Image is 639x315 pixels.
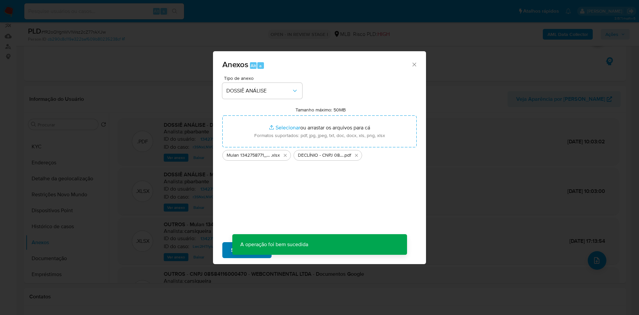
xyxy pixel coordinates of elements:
[352,151,360,159] button: Excluir DECLÍNIO - CNPJ 08584116000470 - WEBCONTINENTAL LTDA (1).pdf
[222,59,248,70] span: Anexos
[226,87,292,94] span: DOSSIÊ ANÁLISE
[296,107,346,113] label: Tamanho máximo: 50MB
[298,152,343,159] span: DECLÍNIO - CNPJ 08584116000470 - WEBCONTINENTAL LTDA (1)
[222,242,272,258] button: Subir arquivo
[411,61,417,67] button: Fechar
[231,243,263,257] span: Subir arquivo
[224,76,304,80] span: Tipo de anexo
[222,147,417,161] ul: Arquivos selecionados
[227,152,271,159] span: Mulan 1342758771_2025_09_01_10_57_35
[259,63,262,69] span: a
[271,152,280,159] span: .xlsx
[222,83,302,99] button: DOSSIÊ ANÁLISE
[251,63,256,69] span: Alt
[281,151,289,159] button: Excluir Mulan 1342758771_2025_09_01_10_57_35.xlsx
[283,243,305,257] span: Cancelar
[343,152,351,159] span: .pdf
[232,234,316,255] p: A operação foi bem sucedida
